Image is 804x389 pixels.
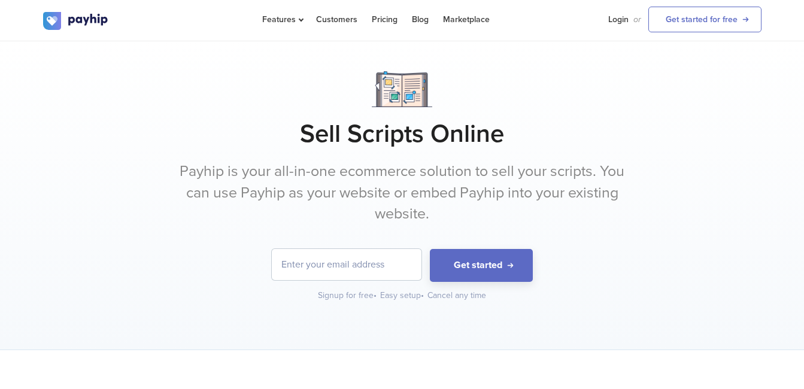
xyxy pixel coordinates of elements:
[372,71,432,107] img: Notebook.png
[430,249,533,282] button: Get started
[427,290,486,302] div: Cancel any time
[262,14,302,25] span: Features
[178,161,627,225] p: Payhip is your all-in-one ecommerce solution to sell your scripts. You can use Payhip as your web...
[43,12,109,30] img: logo.svg
[380,290,425,302] div: Easy setup
[272,249,421,280] input: Enter your email address
[374,290,377,300] span: •
[318,290,378,302] div: Signup for free
[648,7,761,32] a: Get started for free
[421,290,424,300] span: •
[43,119,761,149] h1: Sell Scripts Online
